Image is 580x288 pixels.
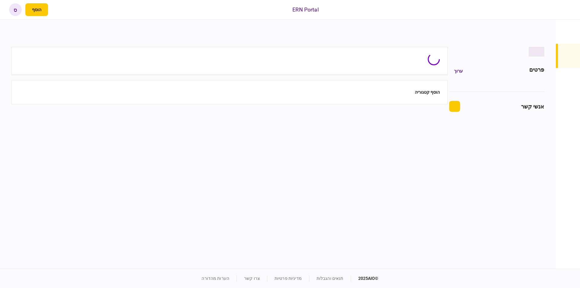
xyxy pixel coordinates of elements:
[292,6,318,14] div: ERN Portal
[25,3,48,16] button: פתח תפריט להוספת לקוח
[521,102,544,111] div: אנשי קשר
[201,276,229,281] a: הערות מהדורה
[244,276,260,281] a: צרו קשר
[9,3,22,16] button: ס
[52,3,64,16] button: פתח רשימת התראות
[529,66,544,76] div: פרטים
[317,276,343,281] a: תנאים והגבלות
[351,275,379,282] div: © 2025 AIO
[449,66,468,76] button: ערוך
[275,276,302,281] a: מדיניות פרטיות
[415,90,440,95] button: הוסף קטגוריה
